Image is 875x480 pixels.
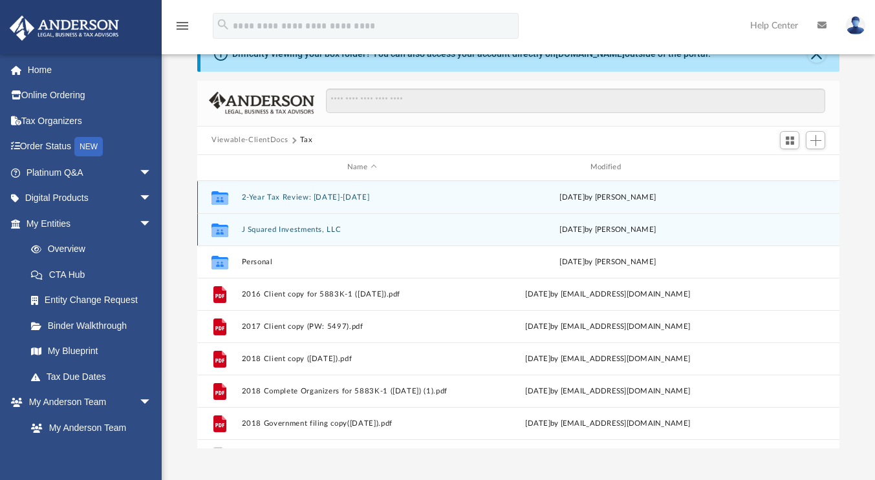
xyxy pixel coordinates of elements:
a: CTA Hub [18,262,171,287]
img: User Pic [846,16,865,35]
div: id [733,162,824,173]
div: [DATE] by [EMAIL_ADDRESS][DOMAIN_NAME] [488,417,728,429]
button: 2-Year Tax Review: [DATE]-[DATE] [242,193,482,202]
div: [DATE] by [PERSON_NAME] [488,256,728,267]
button: 2018 Government filing copy([DATE]).pdf [242,419,482,428]
a: Tax Due Dates [18,364,171,390]
button: Tax [300,134,313,146]
a: My Blueprint [18,339,165,364]
a: Digital Productsarrow_drop_down [9,185,171,211]
a: My Entitiesarrow_drop_down [9,211,171,236]
a: menu [175,25,190,34]
button: Switch to Grid View [780,131,799,149]
button: J Squared Investments, LLC [242,225,482,234]
span: arrow_drop_down [139,160,165,186]
a: Overview [18,236,171,262]
button: 2016 Client copy for 5883K-1 ([DATE]).pdf [242,290,482,298]
a: Home [9,57,171,83]
div: Name [241,162,482,173]
div: [DATE] by [EMAIL_ADDRESS][DOMAIN_NAME] [488,320,728,332]
div: Modified [488,162,728,173]
span: arrow_drop_down [139,390,165,416]
div: [DATE] by [EMAIL_ADDRESS][DOMAIN_NAME] [488,288,728,300]
i: menu [175,18,190,34]
div: id [203,162,235,173]
a: Tax Organizers [9,108,171,134]
button: 2018 Client copy ([DATE]).pdf [242,355,482,363]
a: My Anderson Teamarrow_drop_down [9,390,165,415]
div: [DATE] by [EMAIL_ADDRESS][DOMAIN_NAME] [488,353,728,364]
a: Binder Walkthrough [18,313,171,339]
button: Viewable-ClientDocs [211,134,288,146]
i: search [216,17,230,32]
button: Add [806,131,825,149]
a: Online Ordering [9,83,171,109]
img: Anderson Advisors Platinum Portal [6,16,123,41]
span: arrow_drop_down [139,185,165,212]
div: [DATE] by [PERSON_NAME] [488,191,728,203]
a: My Anderson Team [18,415,158,441]
a: Entity Change Request [18,287,171,313]
div: grid [197,181,839,449]
button: 2017 Client copy (PW: 5497).pdf [242,322,482,331]
a: Order StatusNEW [9,134,171,160]
div: [DATE] by [PERSON_NAME] [488,224,728,235]
button: 2018 Complete Organizers for 5883K-1 ([DATE]) (1).pdf [242,387,482,395]
input: Search files and folders [326,89,825,113]
button: Personal [242,258,482,266]
div: NEW [74,137,103,156]
a: [DOMAIN_NAME] [556,48,625,59]
a: Platinum Q&Aarrow_drop_down [9,160,171,185]
div: [DATE] by [EMAIL_ADDRESS][DOMAIN_NAME] [488,385,728,397]
span: arrow_drop_down [139,211,165,237]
